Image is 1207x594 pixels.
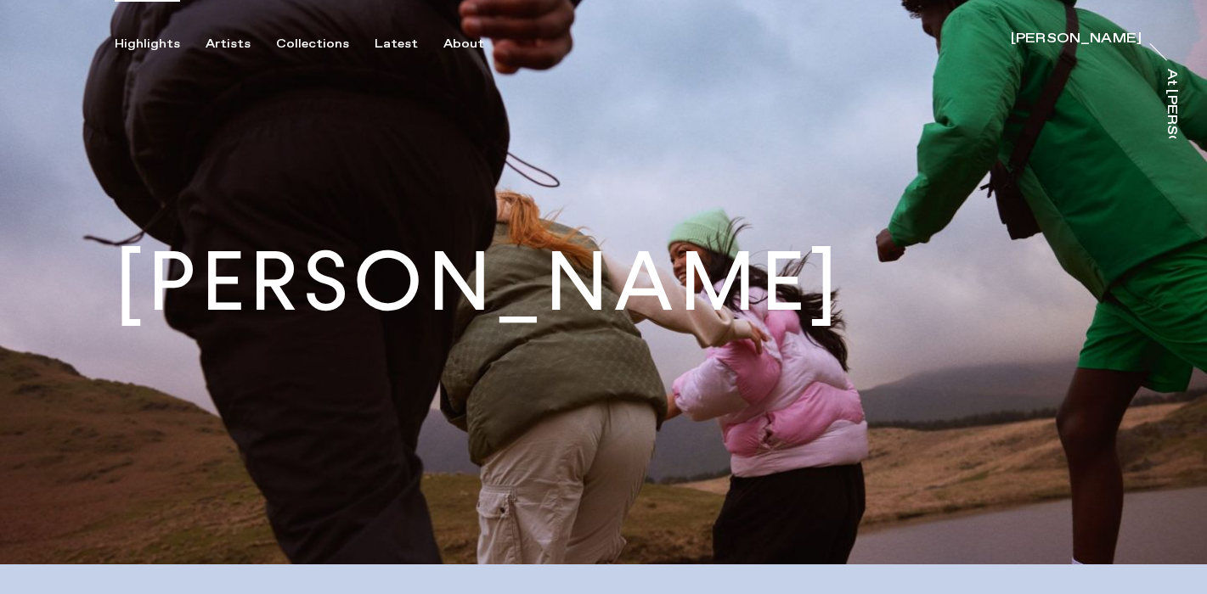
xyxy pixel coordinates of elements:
[276,36,375,52] button: Collections
[1161,69,1178,138] a: At [PERSON_NAME]
[115,36,206,52] button: Highlights
[443,36,510,52] button: About
[1011,32,1142,49] a: [PERSON_NAME]
[443,36,484,52] div: About
[375,36,443,52] button: Latest
[375,36,418,52] div: Latest
[276,36,349,52] div: Collections
[115,241,843,323] h1: [PERSON_NAME]
[1165,69,1178,221] div: At [PERSON_NAME]
[115,36,180,52] div: Highlights
[206,36,251,52] div: Artists
[206,36,276,52] button: Artists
